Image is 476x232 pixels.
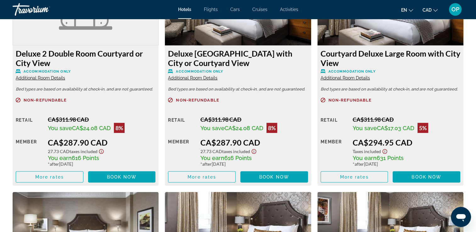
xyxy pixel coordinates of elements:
[423,8,432,13] span: CAD
[48,161,155,167] div: * [DATE]
[451,207,471,227] iframe: Button to launch messaging window
[176,69,223,74] span: Accommodation Only
[401,8,407,13] span: en
[168,49,308,68] h3: Deluxe [GEOGRAPHIC_DATA] with City or Courtyard View
[48,149,70,154] span: 27.73 CAD
[377,125,414,131] span: CA$17.03 CAD
[401,5,413,14] button: Change language
[176,98,219,102] span: Non-refundable
[168,116,195,133] div: Retail
[328,69,376,74] span: Accommodation Only
[225,125,263,131] span: CA$24.08 CAD
[222,149,250,154] span: Taxes included
[88,171,156,183] button: Book now
[168,87,308,91] p: Bed types are based on availability at check-in, and are not guaranteed.
[24,69,71,74] span: Accommodation Only
[353,161,460,167] div: * [DATE]
[200,125,225,131] span: You save
[280,7,298,12] a: Activities
[250,147,258,154] button: Show Taxes and Fees disclaimer
[451,6,459,13] span: OP
[16,75,65,80] span: Additional Room Details
[114,123,125,133] div: 8%
[204,7,218,12] a: Flights
[321,87,460,91] p: Bed types are based on availability at check-in, and are not guaranteed.
[50,161,59,167] span: after
[266,123,277,133] div: 8%
[178,7,191,12] a: Hotels
[417,123,428,133] div: 5%
[72,155,99,161] span: 616 Points
[200,116,308,123] div: CA$311.98 CAD
[200,149,222,154] span: 27.73 CAD
[168,171,236,183] button: More rates
[168,138,195,167] div: Member
[321,75,370,80] span: Additional Room Details
[72,125,111,131] span: CA$24.08 CAD
[16,87,155,91] p: Bed types are based on availability at check-in, and are not guaranteed.
[200,138,308,147] div: CA$287.90 CAD
[355,161,364,167] span: after
[16,171,83,183] button: More rates
[412,174,441,180] span: Book now
[447,3,463,16] button: User Menu
[240,171,308,183] button: Book now
[24,98,67,102] span: Non-refundable
[224,155,252,161] span: 616 Points
[230,7,240,12] a: Cars
[381,147,389,154] button: Show Taxes and Fees disclaimer
[259,174,289,180] span: Book now
[188,174,216,180] span: More rates
[16,49,155,68] h3: Deluxe 2 Double Room Courtyard or City View
[353,125,377,131] span: You save
[423,5,438,14] button: Change currency
[353,149,381,154] span: Taxes included
[340,174,368,180] span: More rates
[321,49,460,68] h3: Courtyard Deluxe Large Room with City View
[353,155,377,161] span: You earn
[393,171,460,183] button: Book now
[321,116,348,133] div: Retail
[70,149,98,154] span: Taxes included
[200,155,224,161] span: You earn
[321,138,348,167] div: Member
[168,75,217,80] span: Additional Room Details
[35,174,64,180] span: More rates
[13,1,76,18] a: Travorium
[48,116,155,123] div: CA$311.98 CAD
[16,116,43,133] div: Retail
[48,125,72,131] span: You save
[377,155,404,161] span: 631 Points
[328,98,372,102] span: Non-refundable
[48,138,155,147] div: CA$287.90 CAD
[353,138,460,147] div: CA$294.95 CAD
[252,7,267,12] a: Cruises
[107,174,137,180] span: Book now
[200,161,308,167] div: * [DATE]
[48,155,72,161] span: You earn
[16,138,43,167] div: Member
[321,171,388,183] button: More rates
[353,116,460,123] div: CA$311.98 CAD
[98,147,105,154] button: Show Taxes and Fees disclaimer
[202,161,212,167] span: after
